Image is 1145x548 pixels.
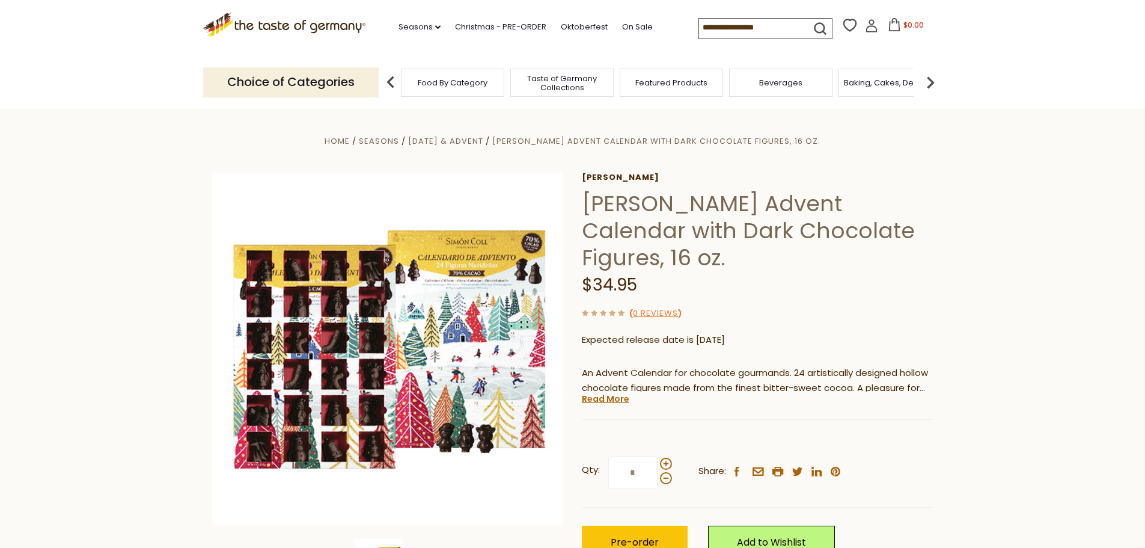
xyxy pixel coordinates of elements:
a: Oktoberfest [561,20,608,34]
img: next arrow [918,70,942,94]
a: Read More [582,393,629,405]
a: On Sale [622,20,653,34]
img: Simon Coll Advent Calendar [212,173,564,525]
a: Seasons [398,20,441,34]
span: $34.95 [582,273,637,297]
a: Featured Products [635,78,707,87]
a: Christmas - PRE-ORDER [455,20,546,34]
a: Taste of Germany Collections [514,74,610,92]
p: Choice of Categories [203,67,379,97]
a: [DATE] & Advent [408,135,483,147]
input: Qty: [608,456,658,489]
strong: Qty: [582,463,600,478]
a: Beverages [759,78,802,87]
h1: [PERSON_NAME] Advent Calendar with Dark Chocolate Figures, 16 oz. [582,190,933,271]
a: Home [325,135,350,147]
a: Seasons [359,135,399,147]
img: previous arrow [379,70,403,94]
a: [PERSON_NAME] [582,173,933,182]
a: 0 Reviews [633,307,678,320]
span: $0.00 [903,20,924,30]
span: Share: [698,464,726,479]
span: ( ) [629,307,682,319]
a: [PERSON_NAME] Advent Calendar with Dark Chocolate Figures, 16 oz. [492,135,820,147]
a: Baking, Cakes, Desserts [844,78,937,87]
button: $0.00 [881,18,932,36]
a: Food By Category [418,78,487,87]
p: Expected release date is [DATE] [582,333,933,348]
p: An Advent Calendar for chocolate gourmands. 24 artistically designed hollow chocolate figures mad... [582,366,933,396]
